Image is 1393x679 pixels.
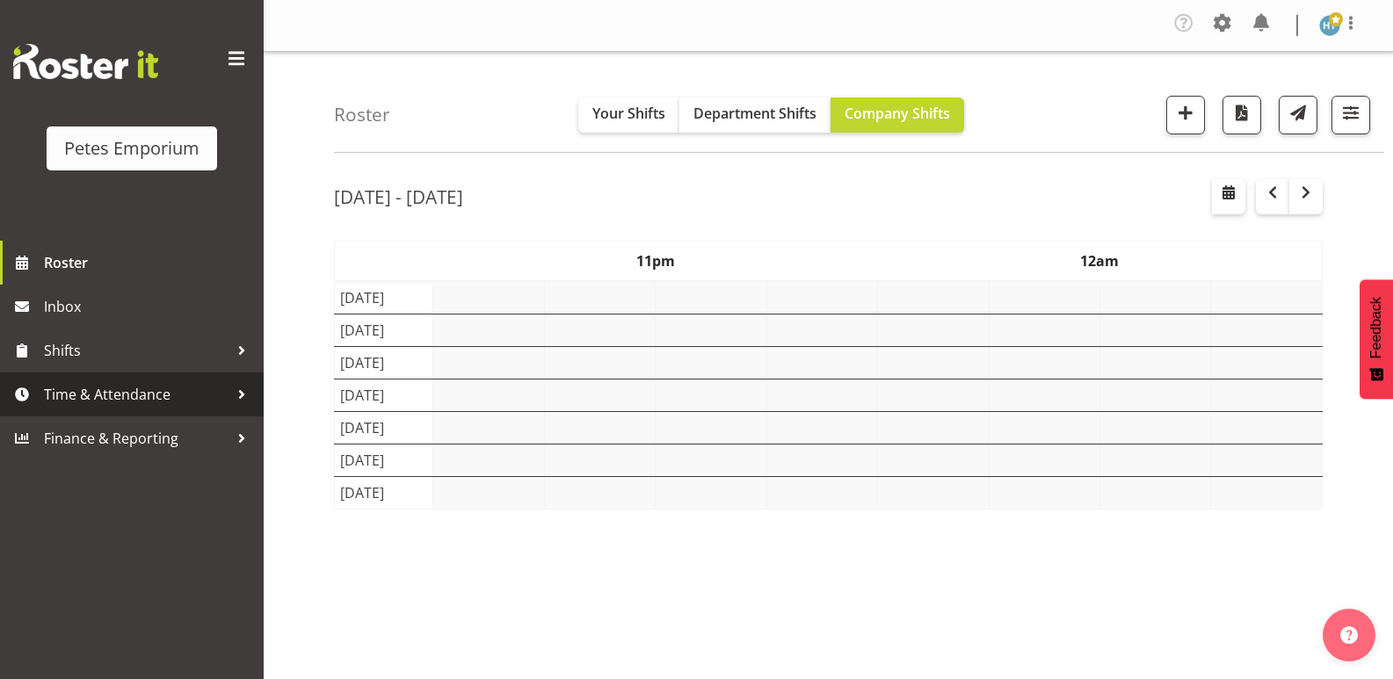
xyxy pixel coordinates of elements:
button: Send a list of all shifts for the selected filtered period to all rostered employees. [1279,96,1317,134]
button: Company Shifts [831,98,964,133]
button: Select a specific date within the roster. [1212,179,1245,214]
th: 11pm [433,242,878,282]
span: Time & Attendance [44,381,229,408]
button: Feedback - Show survey [1360,279,1393,399]
td: [DATE] [335,412,433,444]
span: Department Shifts [693,104,816,123]
img: Rosterit website logo [13,44,158,79]
button: Department Shifts [679,98,831,133]
th: 12am [878,242,1323,282]
span: Company Shifts [845,104,950,123]
button: Your Shifts [578,98,679,133]
img: helena-tomlin701.jpg [1319,15,1340,36]
h4: Roster [334,105,390,125]
button: Add a new shift [1166,96,1205,134]
span: Roster [44,249,255,276]
td: [DATE] [335,347,433,379]
span: Finance & Reporting [44,425,229,451]
img: help-xxl-2.png [1340,626,1358,644]
span: Feedback [1368,297,1384,358]
td: [DATE] [335,379,433,412]
td: [DATE] [335,314,433,347]
button: Filter Shifts [1331,96,1370,134]
td: [DATE] [335,281,433,314]
span: Inbox [44,293,255,320]
span: Your Shifts [592,104,665,123]
div: Petes Emporium [64,135,200,162]
h2: [DATE] - [DATE] [334,185,463,208]
td: [DATE] [335,444,433,477]
button: Download a PDF of the roster according to the set date range. [1223,96,1261,134]
span: Shifts [44,337,229,364]
td: [DATE] [335,477,433,509]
